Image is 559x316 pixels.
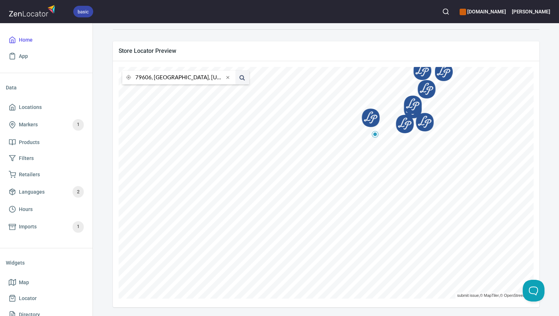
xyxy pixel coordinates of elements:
span: Locations [19,103,42,112]
span: Filters [19,154,34,163]
button: [PERSON_NAME] [512,4,550,20]
a: Locator [6,290,87,307]
a: Locations [6,99,87,115]
a: App [6,48,87,64]
iframe: Help Scout Beacon - Open [523,280,544,302]
span: Products [19,138,40,147]
input: city or postal code [135,71,224,84]
li: Data [6,79,87,96]
a: Filters [6,150,87,167]
a: Imports1 [6,218,87,236]
span: Store Locator Preview [119,47,534,55]
a: Products [6,134,87,151]
h6: [PERSON_NAME] [512,8,550,16]
span: Hours [19,205,33,214]
a: Retailers [6,167,87,183]
a: Languages2 [6,182,87,201]
span: 1 [73,121,84,129]
img: zenlocator [9,3,57,18]
span: Retailers [19,170,40,179]
span: basic [73,8,93,16]
a: Markers1 [6,115,87,134]
span: App [19,52,28,61]
span: Languages [19,188,45,197]
button: color-CE600E [460,9,466,15]
span: Markers [19,120,38,129]
span: Map [19,278,29,287]
span: 1 [73,223,84,231]
span: 2 [73,188,84,196]
div: basic [73,6,93,17]
span: Home [19,35,33,45]
span: Imports [19,222,37,231]
span: Locator [19,294,37,303]
canvas: Map [119,67,534,299]
a: Map [6,274,87,291]
a: Hours [6,201,87,218]
a: Home [6,32,87,48]
h6: [DOMAIN_NAME] [460,8,506,16]
li: Widgets [6,254,87,271]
